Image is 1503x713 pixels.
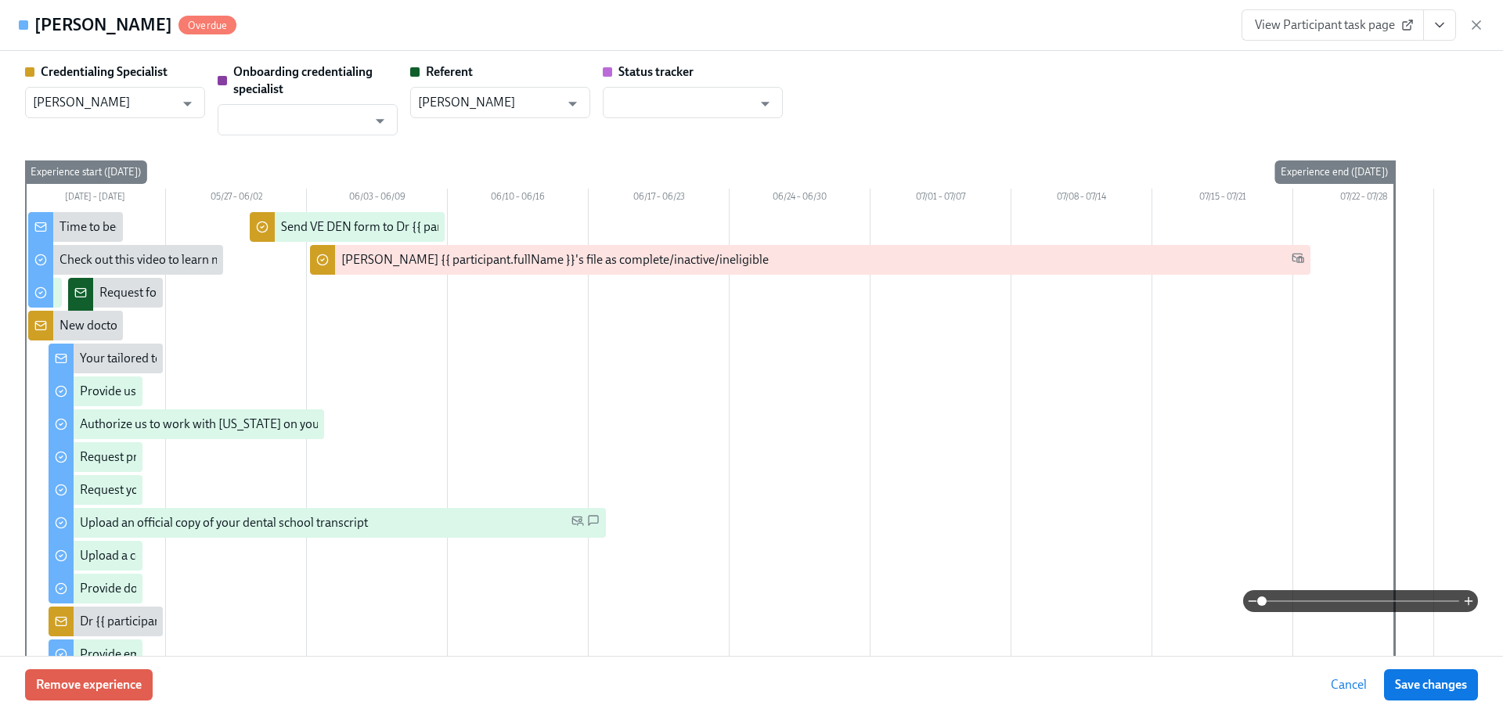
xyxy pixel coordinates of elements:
[175,92,200,116] button: Open
[589,189,730,209] div: 06/17 – 06/23
[233,64,373,96] strong: Onboarding credentialing specialist
[618,64,694,79] strong: Status tracker
[571,514,584,532] span: Personal Email
[80,481,229,499] div: Request your JCDNE scores
[368,109,392,133] button: Open
[1395,677,1467,693] span: Save changes
[80,383,439,400] div: Provide us with some extra info for the [US_STATE] state application
[80,547,273,564] div: Upload a copy of your BLS certificate
[80,350,375,367] div: Your tailored to-do list for [US_STATE] licensing process
[80,514,368,531] div: Upload an official copy of your dental school transcript
[1293,189,1434,209] div: 07/22 – 07/28
[307,189,448,209] div: 06/03 – 06/09
[80,416,360,433] div: Authorize us to work with [US_STATE] on your behalf
[25,669,153,700] button: Remove experience
[1320,669,1378,700] button: Cancel
[560,92,585,116] button: Open
[178,20,236,31] span: Overdue
[59,317,444,334] div: New doctor enrolled in OCC licensure process: {{ participant.fullName }}
[1274,160,1394,184] div: Experience end ([DATE])
[1423,9,1456,41] button: View task page
[80,448,454,466] div: Request proof of your {{ participant.regionalExamPassed }} test scores
[870,189,1011,209] div: 07/01 – 07/07
[730,189,870,209] div: 06/24 – 06/30
[1384,669,1478,700] button: Save changes
[80,646,374,663] div: Provide employment verification for 3 of the last 5 years
[59,218,326,236] div: Time to begin your [US_STATE] license application
[448,189,589,209] div: 06/10 – 06/16
[1331,677,1367,693] span: Cancel
[1292,251,1304,269] span: Work Email
[59,251,321,268] div: Check out this video to learn more about the OCC
[1242,9,1424,41] a: View Participant task page
[1255,17,1411,33] span: View Participant task page
[34,13,172,37] h4: [PERSON_NAME]
[1152,189,1293,209] div: 07/15 – 07/21
[1011,189,1152,209] div: 07/08 – 07/14
[24,160,147,184] div: Experience start ([DATE])
[80,613,445,630] div: Dr {{ participant.fullName }} sent [US_STATE] licensing requirements
[587,514,600,532] span: SMS
[166,189,307,209] div: 05/27 – 06/02
[753,92,777,116] button: Open
[25,189,166,209] div: [DATE] – [DATE]
[426,64,473,79] strong: Referent
[99,284,464,301] div: Request for employment verification for Dr {{ participant.fullName }}
[36,677,142,693] span: Remove experience
[281,218,600,236] div: Send VE DEN form to Dr {{ participant.fullName }}'s referent
[41,64,168,79] strong: Credentialing Specialist
[341,251,769,268] div: [PERSON_NAME] {{ participant.fullName }}'s file as complete/inactive/ineligible
[80,580,349,597] div: Provide documentation of your military experience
